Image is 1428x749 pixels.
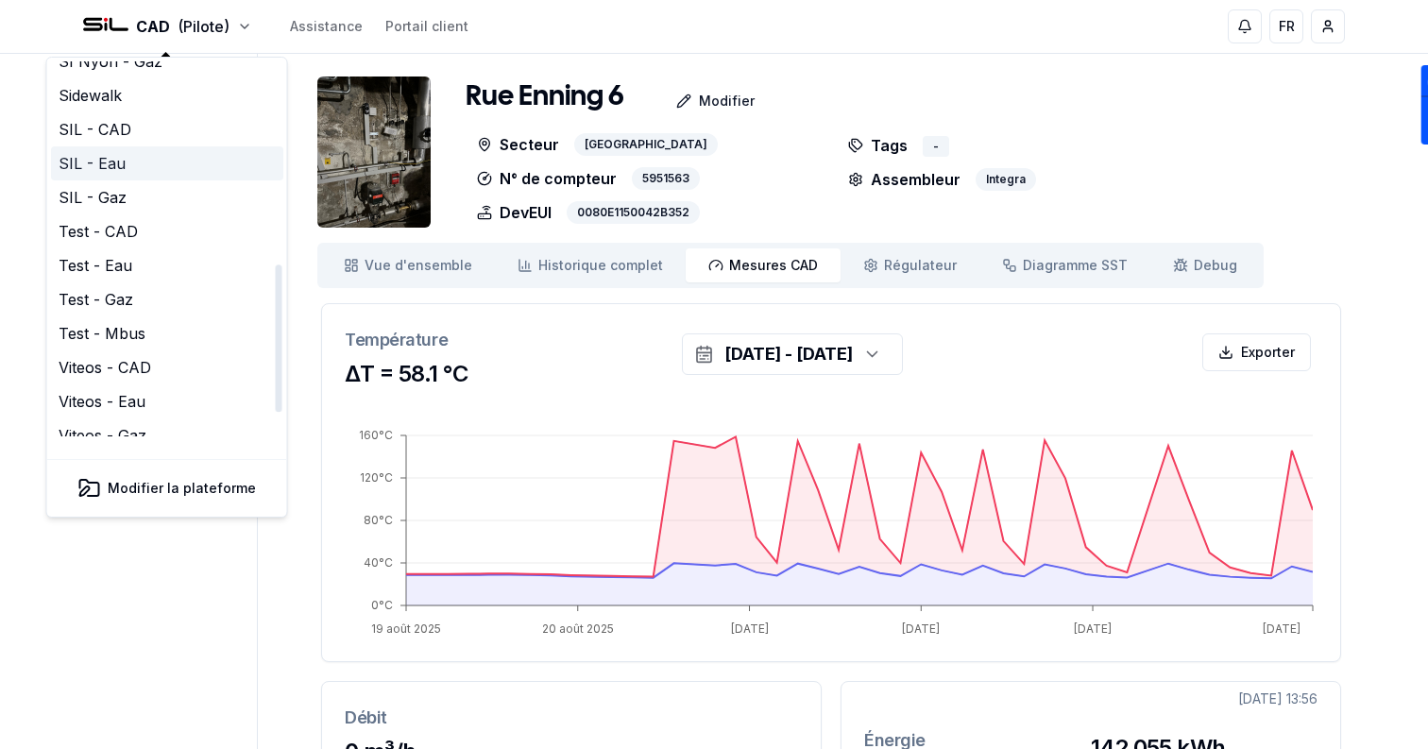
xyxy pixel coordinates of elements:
[51,112,283,146] a: SIL - CAD
[59,469,276,507] button: Modifier la plateforme
[51,418,283,452] a: Viteos - Gaz
[51,44,283,78] a: SI Nyon - Gaz
[51,316,283,350] a: Test - Mbus
[51,350,283,384] a: Viteos - CAD
[51,248,283,282] a: Test - Eau
[51,384,283,418] a: Viteos - Eau
[51,214,283,248] a: Test - CAD
[51,180,283,214] a: SIL - Gaz
[51,282,283,316] a: Test - Gaz
[51,146,283,180] a: SIL - Eau
[51,78,283,112] a: Sidewalk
